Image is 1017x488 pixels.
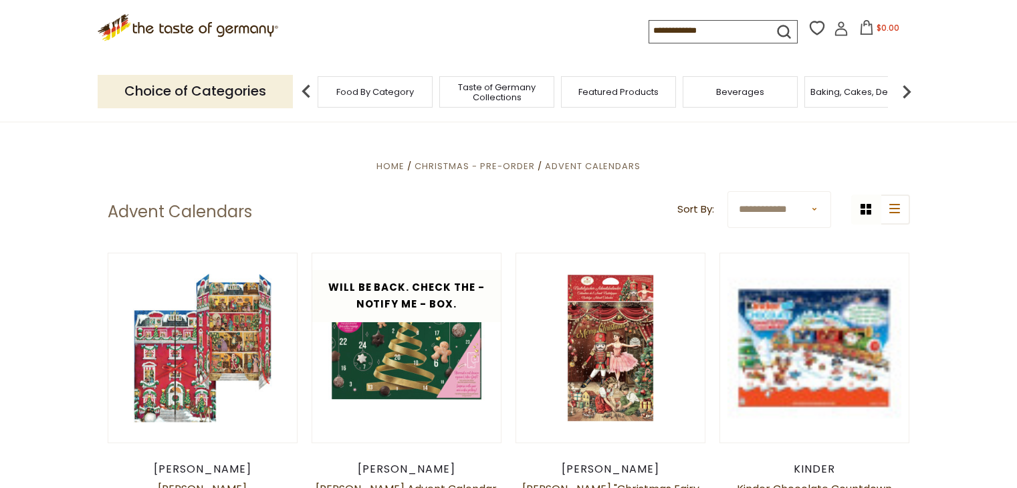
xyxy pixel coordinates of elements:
img: Windel Manor House Advent Calendar [108,253,298,443]
div: [PERSON_NAME] [108,463,298,476]
img: next arrow [893,78,920,105]
p: Choice of Categories [98,75,293,108]
a: Home [376,160,405,172]
label: Sort By: [677,201,714,218]
a: Baking, Cakes, Desserts [810,87,914,97]
a: Food By Category [336,87,414,97]
button: $0.00 [851,20,908,40]
a: Beverages [716,87,764,97]
img: Kinder Chocolate Countdown Calendar [720,253,909,443]
img: previous arrow [293,78,320,105]
a: Christmas - PRE-ORDER [415,160,535,172]
a: Taste of Germany Collections [443,82,550,102]
a: Featured Products [578,87,659,97]
h1: Advent Calendars [108,202,252,222]
div: [PERSON_NAME] [516,463,706,476]
img: Heidel Christmas Fairy Tale Chocolate Advent Calendar [516,253,705,443]
span: $0.00 [877,22,899,33]
div: [PERSON_NAME] [312,463,502,476]
div: Kinder [719,463,910,476]
img: Wicklein Advent Calendar Assorted Gingerbread [312,253,501,443]
a: Advent Calendars [545,160,641,172]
